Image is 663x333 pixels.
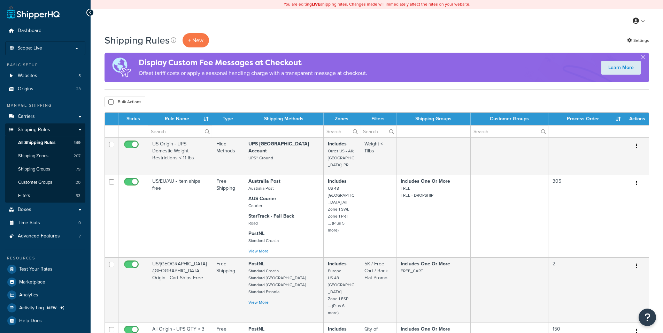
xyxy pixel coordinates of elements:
[248,177,280,185] strong: Australia Post
[5,189,85,202] a: Filters 53
[5,189,85,202] li: Filters
[19,292,38,298] span: Analytics
[183,33,209,47] p: + New
[548,175,624,257] td: 305
[5,217,85,229] a: Time Slots 0
[5,176,85,189] a: Customer Groups 20
[396,113,471,125] th: Shipping Groups
[76,86,81,92] span: 23
[328,177,347,185] strong: Includes
[248,299,269,305] a: View More
[248,203,262,209] small: Courier
[17,45,42,51] span: Scope: Live
[312,1,320,7] b: LIVE
[18,166,50,172] span: Shipping Groups
[5,24,85,37] a: Dashboard
[624,113,649,125] th: Actions
[360,126,396,137] input: Search
[139,68,367,78] p: Offset tariff costs or apply a seasonal handling charge with a transparent message at checkout.
[105,97,145,107] button: Bulk Actions
[5,230,85,243] li: Advanced Features
[18,28,41,34] span: Dashboard
[212,113,244,125] th: Type
[47,305,57,311] span: NEW
[328,148,354,168] small: Outer US - AK; [GEOGRAPHIC_DATA]; PR
[78,73,81,79] span: 5
[401,185,433,198] small: FREE FREE - DROPSHIP
[5,123,85,203] li: Shipping Rules
[360,113,396,125] th: Filters
[19,305,44,311] span: Activity Log
[18,180,52,186] span: Customer Groups
[118,113,148,125] th: Status
[19,279,45,285] span: Marketplace
[248,155,273,161] small: UPS® Ground
[78,220,81,226] span: 0
[74,153,80,159] span: 207
[324,113,360,125] th: Zones
[19,266,53,272] span: Test Your Rates
[5,176,85,189] li: Customer Groups
[248,248,269,254] a: View More
[139,57,367,68] h4: Display Custom Fee Messages at Checkout
[471,126,548,137] input: Search
[148,257,212,323] td: US/[GEOGRAPHIC_DATA]/[GEOGRAPHIC_DATA] Origin - Cart Ships Free
[5,315,85,327] a: Help Docs
[248,140,309,154] strong: UPS [GEOGRAPHIC_DATA] Account
[248,260,264,267] strong: PostNL
[5,203,85,216] a: Boxes
[328,185,354,233] small: US 48 [GEOGRAPHIC_DATA] All Zone 1 SWE Zone 1 PRT ... (Plus 5 more)
[471,113,548,125] th: Customer Groups
[18,153,48,159] span: Shipping Zones
[79,233,81,239] span: 7
[148,175,212,257] td: US/EU/AU - Item ships free
[248,195,276,202] strong: AUS Courier
[328,140,347,147] strong: Includes
[18,220,40,226] span: Time Slots
[248,268,306,295] small: Standard Croatia Standard [GEOGRAPHIC_DATA] Standard [GEOGRAPHIC_DATA] Standard Estonia
[5,83,85,96] a: Origins 23
[5,110,85,123] a: Carriers
[248,185,273,191] small: Australia Post
[105,33,170,47] h1: Shipping Rules
[74,140,80,146] span: 149
[18,86,33,92] span: Origins
[76,193,80,199] span: 53
[18,73,37,79] span: Websites
[5,136,85,149] a: All Shipping Rules 149
[5,217,85,229] li: Time Slots
[19,318,42,324] span: Help Docs
[18,114,35,120] span: Carriers
[244,113,324,125] th: Shipping Methods
[548,257,624,323] td: 2
[5,163,85,176] a: Shipping Groups 79
[148,137,212,175] td: US Origin - UPS Domestic Weight Restrictions < 11 lbs
[328,268,354,316] small: Europe US 48 [GEOGRAPHIC_DATA] Zone 1 ESP ... (Plus 6 more)
[5,150,85,162] a: Shipping Zones 207
[18,193,30,199] span: Filters
[76,166,80,172] span: 79
[5,69,85,82] li: Websites
[324,126,360,137] input: Search
[360,257,396,323] td: 5K / Free Cart / Rack Flat Promo
[328,260,347,267] strong: Includes
[401,177,450,185] strong: Includes One Or More
[401,325,450,333] strong: Includes One Or More
[601,61,641,75] a: Learn More
[248,212,294,220] strong: StarTrack - Fall Back
[5,289,85,301] a: Analytics
[5,103,85,108] div: Manage Shipping
[212,175,244,257] td: Free Shipping
[401,268,423,274] small: FREE_CART
[5,136,85,149] li: All Shipping Rules
[5,62,85,68] div: Basic Setup
[401,260,450,267] strong: Includes One Or More
[248,220,258,226] small: Road
[5,302,85,314] li: Activity Log
[5,276,85,288] a: Marketplace
[5,255,85,261] div: Resources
